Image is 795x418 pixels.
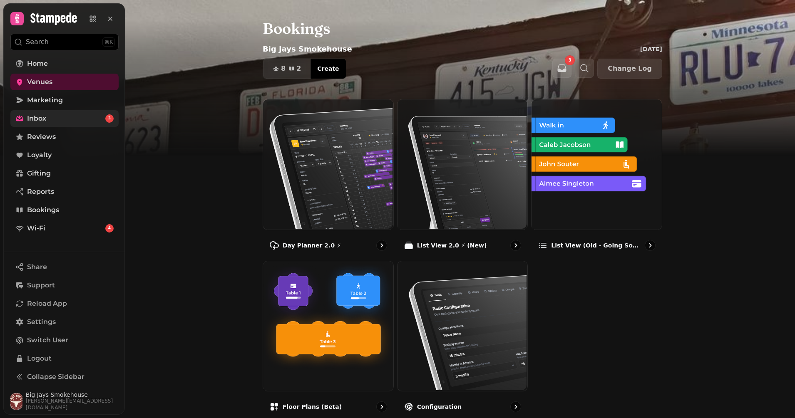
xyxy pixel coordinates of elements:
[27,205,59,215] span: Bookings
[10,202,119,218] a: Bookings
[102,37,115,47] div: ⌘K
[397,99,527,229] img: List View 2.0 ⚡ (New)
[10,74,119,90] a: Venues
[27,317,56,327] span: Settings
[378,241,386,250] svg: go to
[283,241,341,250] p: Day Planner 2.0 ⚡
[512,241,520,250] svg: go to
[27,262,47,272] span: Share
[10,314,119,330] a: Settings
[10,110,119,127] a: Inbox3
[27,77,52,87] span: Venues
[597,59,662,79] button: Change Log
[27,132,56,142] span: Reviews
[10,259,119,275] button: Share
[27,335,68,345] span: Switch User
[262,260,393,391] img: Floor Plans (beta)
[417,403,462,411] p: Configuration
[531,99,661,229] img: List view (Old - going soon)
[26,37,49,47] p: Search
[27,114,46,124] span: Inbox
[417,241,487,250] p: List View 2.0 ⚡ (New)
[27,168,51,178] span: Gifting
[10,350,119,367] button: Logout
[10,147,119,163] a: Loyalty
[531,99,662,257] a: List view (Old - going soon)List view (Old - going soon)
[378,403,386,411] svg: go to
[263,43,352,55] p: Big Jays Smokehouse
[10,183,119,200] a: Reports
[317,66,339,72] span: Create
[283,403,342,411] p: Floor Plans (beta)
[262,99,393,229] img: Day Planner 2.0 ⚡
[646,241,654,250] svg: go to
[608,65,652,72] span: Change Log
[10,369,119,385] button: Collapse Sidebar
[27,372,84,382] span: Collapse Sidebar
[26,398,119,411] span: [PERSON_NAME][EMAIL_ADDRESS][DOMAIN_NAME]
[10,392,119,411] button: User avatarBig Jays Smokehouse[PERSON_NAME][EMAIL_ADDRESS][DOMAIN_NAME]
[281,65,286,72] span: 8
[27,187,54,197] span: Reports
[640,45,662,53] p: [DATE]
[551,241,641,250] p: List view (Old - going soon)
[10,393,22,410] img: User avatar
[27,150,52,160] span: Loyalty
[27,299,67,309] span: Reload App
[10,220,119,237] a: Wi-Fi4
[10,55,119,72] a: Home
[10,92,119,109] a: Marketing
[108,116,111,121] span: 3
[296,65,301,72] span: 2
[311,59,345,79] button: Create
[263,59,311,79] button: 82
[10,165,119,182] a: Gifting
[263,99,394,257] a: Day Planner 2.0 ⚡Day Planner 2.0 ⚡
[27,95,63,105] span: Marketing
[10,34,119,50] button: Search⌘K
[397,260,527,391] img: Configuration
[569,58,571,62] span: 3
[10,332,119,349] button: Switch User
[397,99,528,257] a: List View 2.0 ⚡ (New)List View 2.0 ⚡ (New)
[26,392,119,398] span: Big Jays Smokehouse
[10,129,119,145] a: Reviews
[108,225,111,231] span: 4
[10,277,119,294] button: Support
[27,280,55,290] span: Support
[512,403,520,411] svg: go to
[27,223,45,233] span: Wi-Fi
[10,295,119,312] button: Reload App
[27,59,48,69] span: Home
[27,354,52,364] span: Logout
